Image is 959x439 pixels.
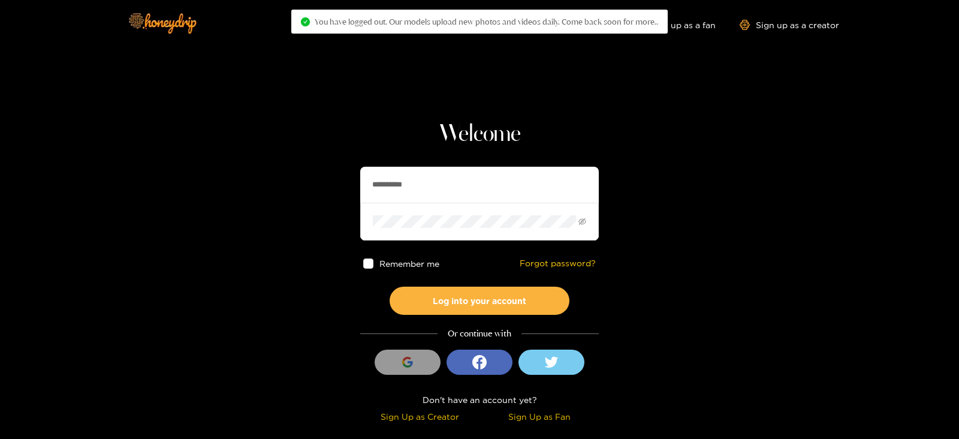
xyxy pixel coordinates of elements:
[315,17,658,26] span: You have logged out. Our models upload new photos and videos daily. Come back soon for more..
[740,20,839,30] a: Sign up as a creator
[360,393,599,407] div: Don't have an account yet?
[360,327,599,341] div: Or continue with
[379,259,439,268] span: Remember me
[363,410,477,423] div: Sign Up as Creator
[390,287,569,315] button: Log into your account
[520,258,596,269] a: Forgot password?
[578,218,586,225] span: eye-invisible
[482,410,596,423] div: Sign Up as Fan
[301,17,310,26] span: check-circle
[634,20,716,30] a: Sign up as a fan
[360,120,599,149] h1: Welcome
